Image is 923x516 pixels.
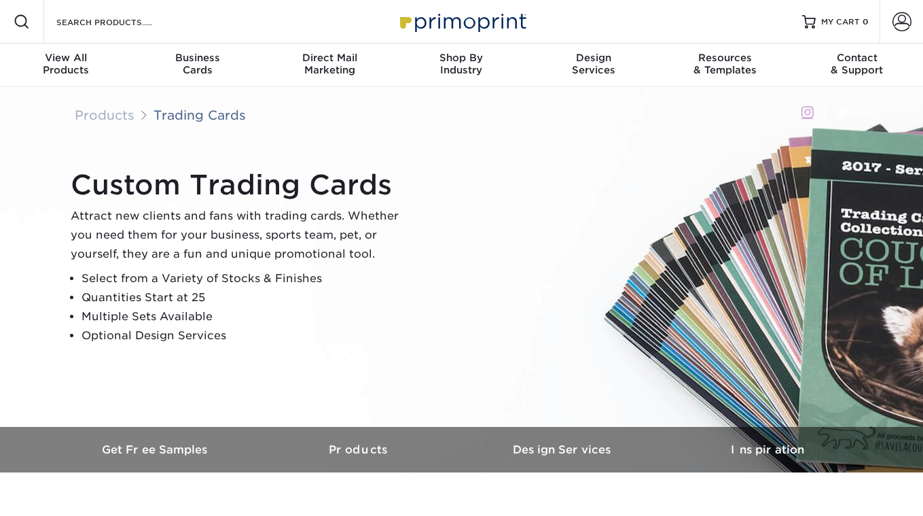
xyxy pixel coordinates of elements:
[791,44,923,87] a: Contact& Support
[132,52,264,76] div: Cards
[264,44,395,87] a: Direct MailMarketing
[55,14,187,30] input: SEARCH PRODUCTS.....
[791,52,923,64] span: Contact
[395,44,527,87] a: Shop ByIndustry
[132,52,264,64] span: Business
[132,44,264,87] a: BusinessCards
[394,7,530,36] img: Primoprint
[791,52,923,76] div: & Support
[863,17,869,27] span: 0
[153,107,246,122] a: Trading Cards
[659,44,791,87] a: Resources& Templates
[264,52,395,76] div: Marketing
[264,52,395,64] span: Direct Mail
[54,443,258,456] h3: Get Free Samples
[659,52,791,76] div: & Templates
[462,427,666,472] a: Design Services
[82,326,410,345] li: Optional Design Services
[462,443,666,456] h3: Design Services
[71,169,410,201] h1: Custom Trading Cards
[395,52,527,76] div: Industry
[528,52,659,64] span: Design
[659,52,791,64] span: Resources
[666,443,869,456] h3: Inspiration
[54,427,258,472] a: Get Free Samples
[82,307,410,326] li: Multiple Sets Available
[82,269,410,288] li: Select from a Variety of Stocks & Finishes
[75,107,134,122] a: Products
[82,288,410,307] li: Quantities Start at 25
[395,52,527,64] span: Shop By
[528,44,659,87] a: DesignServices
[528,52,659,76] div: Services
[258,443,462,456] h3: Products
[258,427,462,472] a: Products
[821,16,860,28] span: MY CART
[666,427,869,472] a: Inspiration
[71,207,410,264] p: Attract new clients and fans with trading cards. Whether you need them for your business, sports ...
